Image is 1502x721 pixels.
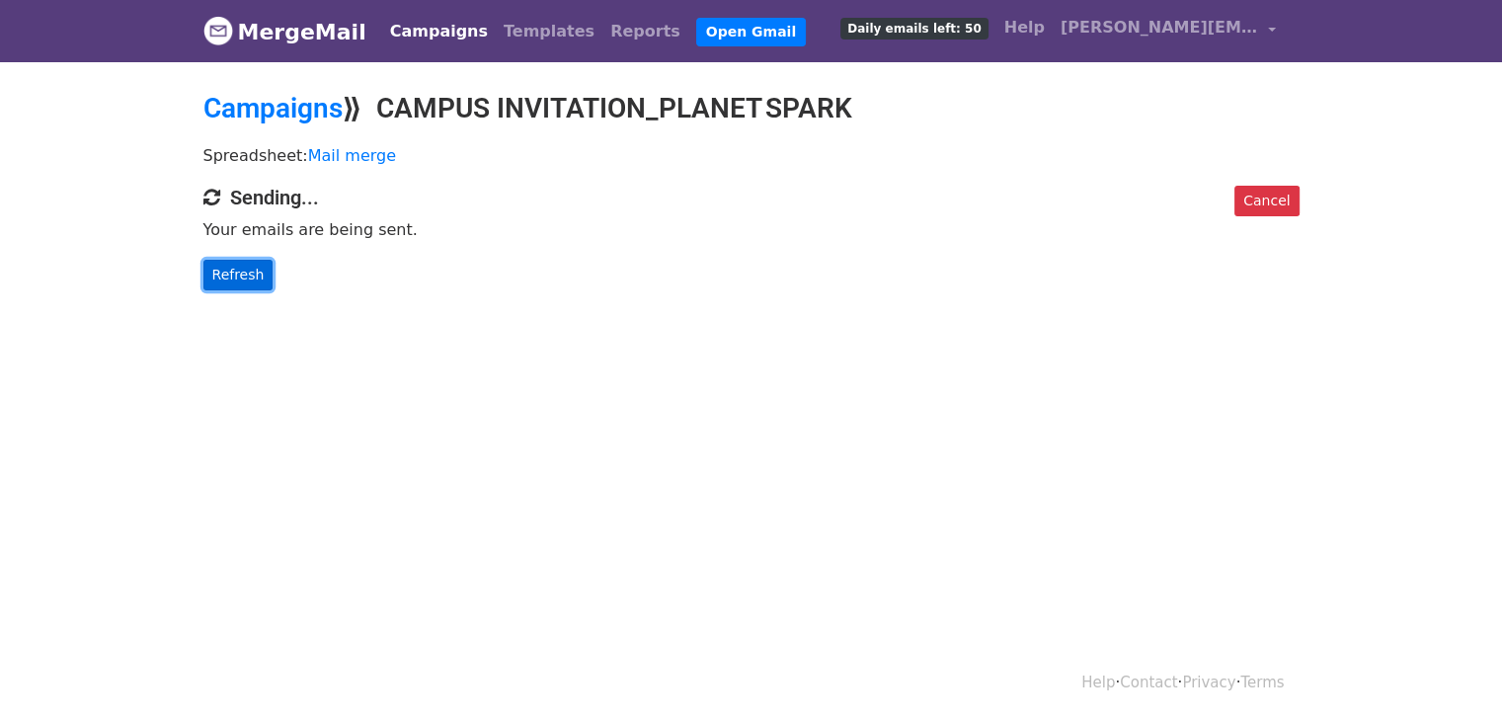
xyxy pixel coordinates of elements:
a: Help [996,8,1053,47]
img: MergeMail logo [203,16,233,45]
h2: ⟫ CAMPUS INVITATION_PLANET SPARK [203,92,1300,125]
a: Campaigns [203,92,343,124]
a: Open Gmail [696,18,806,46]
a: Daily emails left: 50 [832,8,995,47]
h4: Sending... [203,186,1300,209]
a: Contact [1120,674,1177,691]
a: Terms [1240,674,1284,691]
a: MergeMail [203,11,366,52]
a: Templates [496,12,602,51]
a: Reports [602,12,688,51]
iframe: Chat Widget [1403,626,1502,721]
a: Campaigns [382,12,496,51]
a: Mail merge [308,146,396,165]
a: Cancel [1234,186,1299,216]
span: [PERSON_NAME][EMAIL_ADDRESS][DOMAIN_NAME] [1061,16,1258,40]
p: Spreadsheet: [203,145,1300,166]
span: Daily emails left: 50 [840,18,988,40]
a: Refresh [203,260,274,290]
a: [PERSON_NAME][EMAIL_ADDRESS][DOMAIN_NAME] [1053,8,1284,54]
a: Help [1081,674,1115,691]
a: Privacy [1182,674,1235,691]
p: Your emails are being sent. [203,219,1300,240]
